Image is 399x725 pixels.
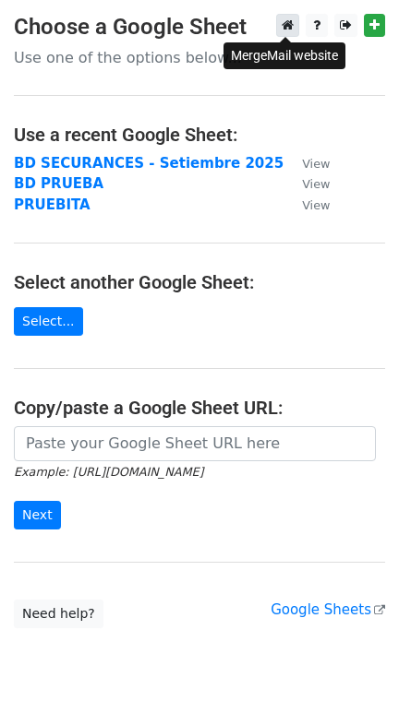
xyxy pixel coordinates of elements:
a: View [284,175,330,192]
a: Need help? [14,600,103,628]
a: Google Sheets [271,601,385,618]
a: Select... [14,307,83,336]
a: PRUEBITA [14,196,91,213]
a: View [284,155,330,172]
p: Use one of the options below... [14,48,385,67]
small: Example: [URL][DOMAIN_NAME] [14,465,203,479]
h3: Choose a Google Sheet [14,14,385,41]
a: BD SECURANCES - Setiembre 2025 [14,155,284,172]
h4: Select another Google Sheet: [14,271,385,293]
input: Next [14,501,61,529]
a: View [284,196,330,213]
small: View [302,198,330,212]
small: View [302,177,330,191]
small: View [302,157,330,171]
iframe: Chat Widget [307,636,399,725]
h4: Copy/paste a Google Sheet URL: [14,397,385,419]
a: BD PRUEBA [14,175,103,192]
div: Widget de chat [307,636,399,725]
h4: Use a recent Google Sheet: [14,124,385,146]
div: MergeMail website [224,42,345,69]
input: Paste your Google Sheet URL here [14,426,376,461]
